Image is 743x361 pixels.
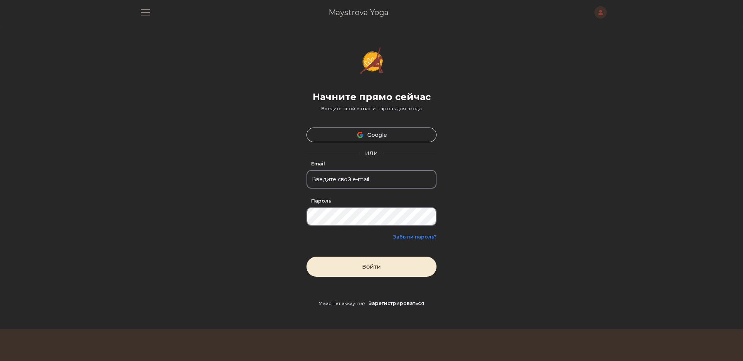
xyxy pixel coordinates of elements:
span: У вас нет аккаунта? [319,300,366,306]
a: Maystrova Yoga [329,7,389,18]
a: Забыли пароль? [393,234,437,240]
span: или [360,148,383,158]
h6: Введите свой e-mail и пароль для входа [306,105,437,112]
label: Email [306,158,437,170]
input: Введите свой e-mail [306,170,437,189]
img: Google icon [356,131,364,139]
label: Пароль [306,195,437,207]
a: Зарегистрироваться [369,300,424,306]
img: Yoga icon [360,47,383,74]
h2: Начните прямо сейчас [306,89,437,105]
button: Google [306,128,437,142]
